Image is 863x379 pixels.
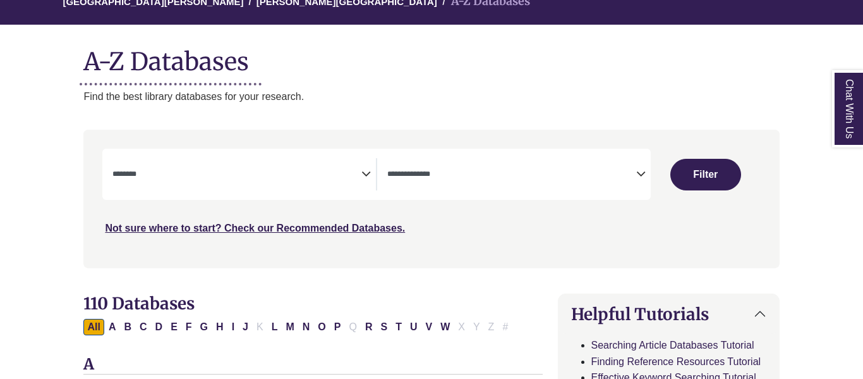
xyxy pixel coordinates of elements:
[120,319,135,335] button: Filter Results B
[558,294,779,334] button: Helpful Tutorials
[591,340,754,351] a: Searching Article Databases Tutorial
[182,319,196,335] button: Filter Results F
[299,319,314,335] button: Filter Results N
[83,319,104,335] button: All
[437,319,454,335] button: Filter Results W
[196,319,212,335] button: Filter Results G
[421,319,436,335] button: Filter Results V
[330,319,345,335] button: Filter Results P
[268,319,282,335] button: Filter Results L
[361,319,377,335] button: Filter Results R
[83,37,779,76] h1: A-Z Databases
[670,159,741,190] button: Submit for Search Results
[83,89,779,105] p: Find the best library databases for your research.
[212,319,227,335] button: Filter Results H
[387,170,636,180] textarea: Search
[105,223,405,233] a: Not sure where to start? Check our Recommended Databases.
[228,319,238,335] button: Filter Results I
[83,356,542,375] h3: A
[392,319,406,335] button: Filter Results T
[314,319,329,335] button: Filter Results O
[83,293,195,314] span: 110 Databases
[83,130,779,268] nav: Search filters
[112,170,361,180] textarea: Search
[83,321,513,332] div: Alpha-list to filter by first letter of database name
[136,319,151,335] button: Filter Results C
[239,319,252,335] button: Filter Results J
[152,319,167,335] button: Filter Results D
[282,319,298,335] button: Filter Results M
[591,356,761,367] a: Finding Reference Resources Tutorial
[167,319,181,335] button: Filter Results E
[406,319,421,335] button: Filter Results U
[377,319,391,335] button: Filter Results S
[105,319,120,335] button: Filter Results A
